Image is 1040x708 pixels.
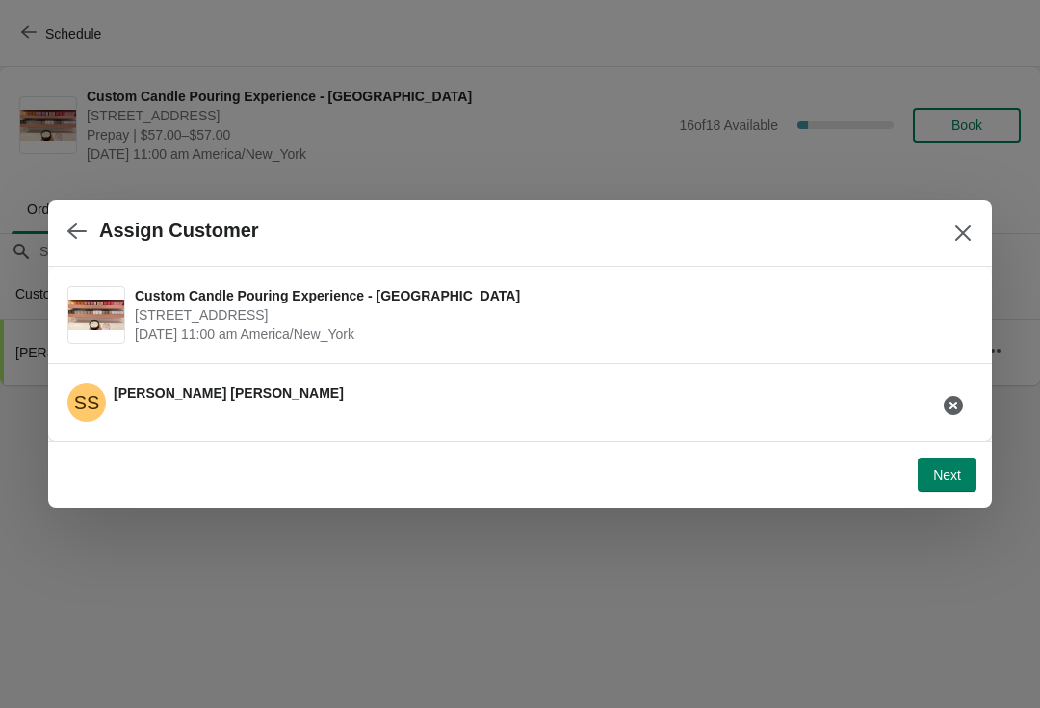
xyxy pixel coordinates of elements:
span: Next [933,467,961,483]
span: [PERSON_NAME] [PERSON_NAME] [114,385,344,401]
span: [STREET_ADDRESS] [135,305,963,325]
img: Custom Candle Pouring Experience - Fort Lauderdale | 914 East Las Olas Boulevard, Fort Lauderdale... [68,300,124,331]
span: Sam [67,383,106,422]
button: Close [946,216,980,250]
span: Custom Candle Pouring Experience - [GEOGRAPHIC_DATA] [135,286,963,305]
button: Next [918,458,976,492]
span: [DATE] 11:00 am America/New_York [135,325,963,344]
text: SS [74,392,100,413]
h2: Assign Customer [99,220,259,242]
